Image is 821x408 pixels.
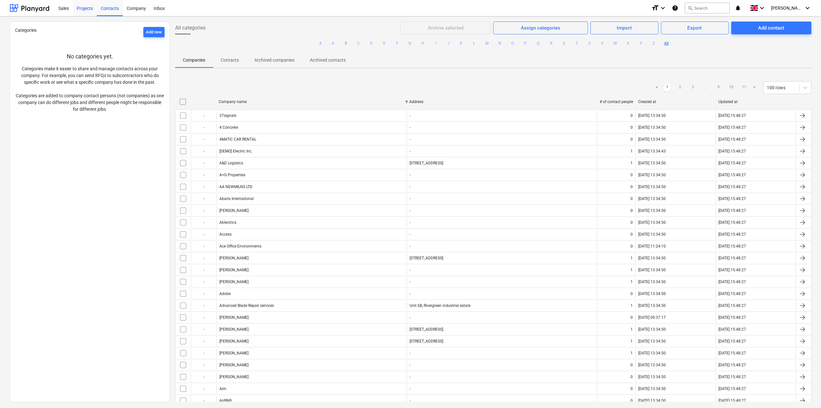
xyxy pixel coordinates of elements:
[638,185,666,189] div: [DATE] 13:34:50
[631,113,633,118] div: 0
[718,256,746,260] div: [DATE] 15:48:27
[789,377,821,408] iframe: Chat Widget
[191,372,216,382] div: -
[718,268,746,272] div: [DATE] 15:48:27
[771,5,803,11] span: [PERSON_NAME]
[718,327,746,332] div: [DATE] 15:48:27
[219,363,249,367] div: [PERSON_NAME]
[718,196,746,201] div: [DATE] 15:48:27
[183,57,205,64] p: Companies
[586,39,593,47] button: U
[410,173,410,177] div: -
[718,398,746,403] div: [DATE] 15:48:27
[15,53,165,60] p: No categories yet.
[219,125,238,130] div: 4 Concrete
[470,39,478,47] button: L
[534,39,542,47] button: Q
[715,84,722,91] a: Page 9
[219,291,231,296] div: Adobe
[638,268,666,272] div: [DATE] 13:34:50
[758,4,766,12] i: keyboard_arrow_down
[663,39,670,47] button: All
[718,149,746,153] div: [DATE] 15:48:27
[432,39,439,47] button: I
[718,315,746,320] div: [DATE] 15:48:27
[219,196,254,201] div: Abaris International
[718,220,746,225] div: [DATE] 15:48:27
[410,161,443,165] div: [STREET_ADDRESS]
[410,375,410,379] div: -
[718,351,746,355] div: [DATE] 15:48:27
[406,39,414,47] button: G
[631,149,633,153] div: 1
[631,363,633,367] div: 0
[689,84,697,91] a: Page 3
[191,134,216,144] div: -
[410,149,410,153] div: -
[688,5,693,11] span: search
[410,303,470,308] div: Unit 6B, Rivergreen industrial estate
[631,280,633,284] div: 1
[598,39,606,47] button: V
[651,4,659,12] i: format_size
[631,208,633,213] div: 0
[650,39,657,47] button: Z
[631,196,633,201] div: 0
[219,351,249,355] div: [PERSON_NAME]
[573,39,580,47] button: T
[316,39,324,47] button: #
[221,57,239,64] p: Contacts
[219,100,404,104] div: Company name
[191,253,216,263] div: -
[191,384,216,394] div: -
[191,265,216,275] div: -
[419,39,427,47] button: H
[410,339,443,343] div: [STREET_ADDRESS]
[702,84,709,91] span: ...
[191,312,216,323] div: -
[410,327,443,332] div: [STREET_ADDRESS]
[191,277,216,287] div: -
[521,39,529,47] button: P
[631,173,633,177] div: 0
[638,398,666,403] div: [DATE] 13:34:50
[191,146,216,156] div: -
[718,173,746,177] div: [DATE] 15:48:27
[175,24,206,32] span: All categories
[483,39,491,47] button: M
[718,232,746,237] div: [DATE] 15:48:27
[410,125,410,130] div: -
[342,39,350,47] button: B
[638,244,666,248] div: [DATE] 11:24:10
[727,84,735,91] a: Page 10
[509,39,516,47] button: O
[638,327,666,332] div: [DATE] 13:34:50
[638,232,666,237] div: [DATE] 13:34:50
[410,232,410,237] div: -
[219,161,243,165] div: A&D Logistics
[410,363,410,367] div: -
[219,375,249,379] div: [PERSON_NAME]
[410,220,410,225] div: -
[410,208,410,213] div: -
[718,280,746,284] div: [DATE] 15:48:27
[496,39,504,47] button: N
[191,158,216,168] div: -
[191,324,216,334] div: -
[143,27,165,37] button: Add new
[493,22,588,34] button: Assign categories
[410,398,410,403] div: -
[219,398,232,403] div: AirBNB
[457,39,465,47] button: K
[631,185,633,189] div: 0
[661,22,729,34] button: Export
[676,84,684,91] a: Page 2
[718,113,746,118] div: [DATE] 15:48:27
[638,125,666,130] div: [DATE] 13:34:50
[718,339,746,343] div: [DATE] 15:48:27
[191,122,216,133] div: -
[631,256,633,260] div: 1
[718,208,746,213] div: [DATE] 15:48:27
[631,339,633,343] div: 1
